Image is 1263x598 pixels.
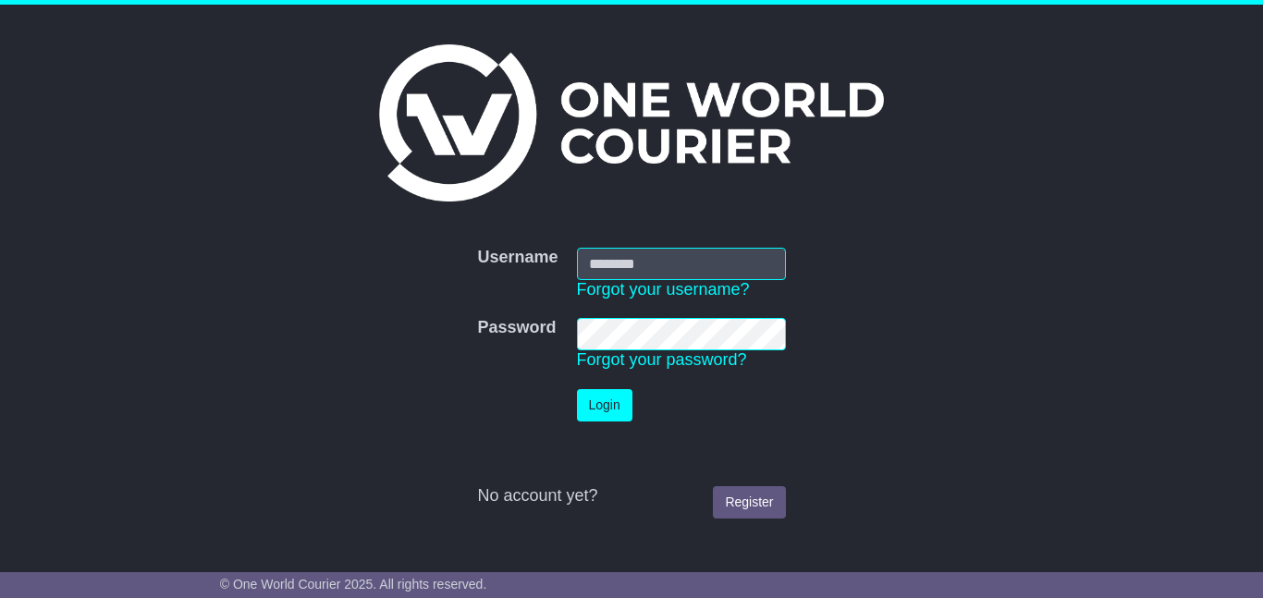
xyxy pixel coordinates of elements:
[477,248,558,268] label: Username
[379,44,884,201] img: One World
[477,486,785,506] div: No account yet?
[577,280,750,299] a: Forgot your username?
[577,350,747,369] a: Forgot your password?
[713,486,785,519] a: Register
[477,318,556,338] label: Password
[577,389,632,421] button: Login
[220,577,487,592] span: © One World Courier 2025. All rights reserved.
